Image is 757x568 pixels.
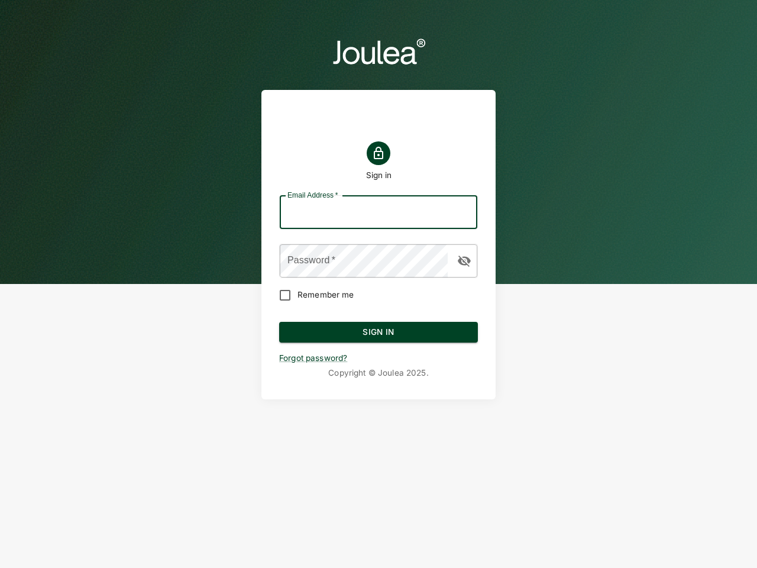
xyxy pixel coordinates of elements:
label: Email Address [287,190,338,200]
button: Sign In [279,322,478,343]
a: Forgot password? [279,353,347,363]
img: logo [331,35,426,66]
span: Remember me [297,289,354,301]
p: Copyright © Joulea 2025 . [279,367,478,379]
h1: Sign in [366,170,392,180]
